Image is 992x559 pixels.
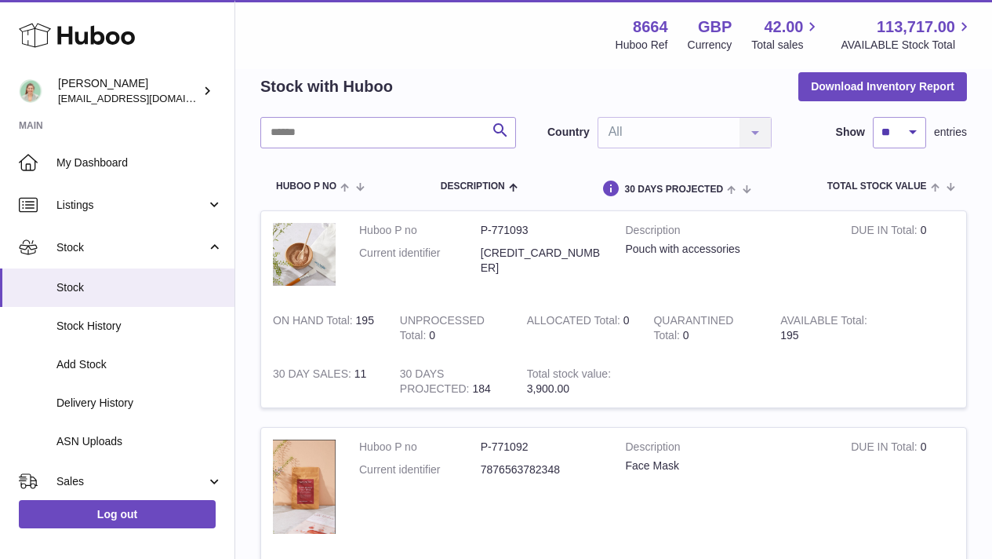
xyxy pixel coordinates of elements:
[56,319,223,334] span: Stock History
[56,198,206,213] span: Listings
[547,125,590,140] label: Country
[388,301,515,355] td: 0
[836,125,865,140] label: Show
[633,16,668,38] strong: 8664
[261,301,388,355] td: 195
[19,500,216,528] a: Log out
[359,440,481,455] dt: Huboo P no
[764,16,803,38] span: 42.00
[851,224,920,240] strong: DUE IN Total
[688,38,732,53] div: Currency
[388,355,515,408] td: 184
[400,314,485,345] strong: UNPROCESSED Total
[56,240,206,255] span: Stock
[769,301,896,355] td: 195
[616,38,668,53] div: Huboo Ref
[839,428,966,550] td: 0
[839,211,966,301] td: 0
[273,314,356,331] strong: ON HAND Total
[841,38,973,53] span: AVAILABLE Stock Total
[359,462,481,477] dt: Current identifier
[780,314,867,331] strong: AVAILABLE Total
[751,38,821,53] span: Total sales
[56,474,206,489] span: Sales
[934,125,967,140] span: entries
[653,314,733,345] strong: QUARANTINED Total
[56,357,223,372] span: Add Stock
[441,181,505,192] span: Description
[56,434,223,449] span: ASN Uploads
[626,223,828,242] strong: Description
[481,223,602,238] dd: P-771093
[841,16,973,53] a: 113,717.00 AVAILABLE Stock Total
[626,242,828,257] div: Pouch with accessories
[58,76,199,106] div: [PERSON_NAME]
[698,16,732,38] strong: GBP
[481,440,602,455] dd: P-771092
[400,367,473,399] strong: 30 DAYS PROJECTED
[273,367,354,384] strong: 30 DAY SALES
[751,16,821,53] a: 42.00 Total sales
[481,246,602,276] dd: [CREDIT_CARD_NUMBER]
[877,16,955,38] span: 113,717.00
[19,79,42,103] img: hello@thefacialcuppingexpert.com
[261,355,388,408] td: 11
[56,155,223,170] span: My Dashboard
[359,223,481,238] dt: Huboo P no
[359,246,481,276] dt: Current identifier
[481,462,602,477] dd: 7876563782348
[56,396,223,411] span: Delivery History
[624,185,723,195] span: 30 DAYS PROJECTED
[683,329,689,342] span: 0
[273,440,336,534] img: product image
[527,382,570,395] span: 3,900.00
[527,314,623,331] strong: ALLOCATED Total
[798,72,967,100] button: Download Inventory Report
[626,440,828,459] strong: Description
[56,280,223,295] span: Stock
[276,181,336,192] span: Huboo P no
[515,301,642,355] td: 0
[58,92,231,104] span: [EMAIL_ADDRESS][DOMAIN_NAME]
[273,223,336,286] img: product image
[827,181,927,192] span: Total stock value
[851,440,920,457] strong: DUE IN Total
[626,459,828,473] div: Face Mask
[527,367,611,384] strong: Total stock value
[260,76,393,97] h2: Stock with Huboo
